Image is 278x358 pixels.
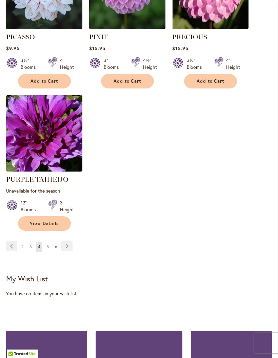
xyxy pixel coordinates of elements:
div: 4' Height [60,57,74,71]
button: Add to Cart [184,74,237,88]
button: Add to Cart [18,74,71,88]
span: 3 [29,244,32,249]
a: PIXIE [89,33,108,41]
a: PRECIOUS [172,33,207,41]
a: 3 [28,242,34,252]
span: 6 [55,244,57,249]
span: $15.95 [89,45,105,52]
div: 3' Height [60,199,74,213]
a: PURPLE TAIHEIJO [6,166,82,173]
span: 2 [21,244,23,249]
span: Add to Cart [114,78,141,84]
span: View Details [30,221,59,226]
a: 5 [45,242,51,252]
strong: My Wish List [6,274,48,283]
p: Unavailable for the season [6,187,82,194]
a: PURPLE TAIHEIJO [6,175,68,183]
a: PRECIOUS [172,24,249,31]
div: 3" Blooms [104,57,123,71]
a: 2 [20,242,25,252]
span: Add to Cart [31,78,58,84]
span: 5 [46,244,49,249]
img: PURPLE TAIHEIJO [6,95,82,172]
div: 3½" Blooms [21,57,40,71]
div: 3½" Blooms [187,57,206,71]
iframe: Launch Accessibility Center [5,334,24,353]
span: Add to Cart [197,78,224,84]
button: Add to Cart [101,74,154,88]
span: 4 [38,244,40,249]
div: 4' Height [226,57,240,71]
div: You have no items in your wish list. [6,290,272,297]
a: PICASSO [6,33,35,41]
a: PICASSO [6,24,82,31]
span: $15.95 [172,45,188,52]
div: 4½' Height [143,57,157,71]
a: View Details [18,216,71,231]
span: $9.95 [6,45,20,52]
a: 6 [53,242,59,252]
div: 12" Blooms [21,199,40,213]
a: PIXIE [89,24,165,31]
